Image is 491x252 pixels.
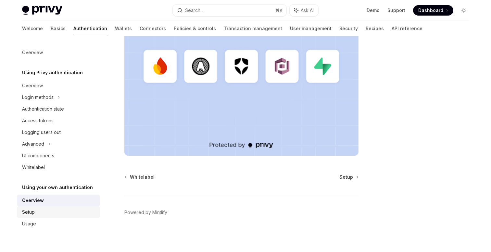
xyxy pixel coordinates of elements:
[22,117,54,125] div: Access tokens
[22,49,43,56] div: Overview
[22,105,64,113] div: Authentication state
[17,206,100,218] a: Setup
[387,7,405,14] a: Support
[22,69,83,77] h5: Using Privy authentication
[339,174,358,180] a: Setup
[22,21,43,36] a: Welcome
[73,21,107,36] a: Authentication
[418,7,443,14] span: Dashboard
[301,7,314,14] span: Ask AI
[125,174,155,180] a: Whitelabel
[22,128,61,136] div: Logging users out
[22,208,35,216] div: Setup
[22,220,36,228] div: Usage
[22,82,43,90] div: Overview
[290,5,318,16] button: Ask AI
[17,47,100,58] a: Overview
[276,8,283,13] span: ⌘ K
[367,7,380,14] a: Demo
[51,21,66,36] a: Basics
[173,5,286,16] button: Search...⌘K
[339,21,358,36] a: Security
[17,195,100,206] a: Overview
[22,140,44,148] div: Advanced
[22,197,44,204] div: Overview
[290,21,332,36] a: User management
[17,126,100,138] a: Logging users out
[17,150,100,162] a: UI components
[22,163,45,171] div: Whitelabel
[174,21,216,36] a: Policies & controls
[413,5,453,16] a: Dashboard
[22,152,54,160] div: UI components
[339,174,353,180] span: Setup
[17,218,100,230] a: Usage
[115,21,132,36] a: Wallets
[17,162,100,173] a: Whitelabel
[22,6,62,15] img: light logo
[17,115,100,126] a: Access tokens
[392,21,422,36] a: API reference
[185,6,203,14] div: Search...
[459,5,469,16] button: Toggle dark mode
[124,209,167,216] a: Powered by Mintlify
[140,21,166,36] a: Connectors
[366,21,384,36] a: Recipes
[22,184,93,191] h5: Using your own authentication
[17,80,100,91] a: Overview
[224,21,282,36] a: Transaction management
[22,93,54,101] div: Login methods
[130,174,155,180] span: Whitelabel
[17,103,100,115] a: Authentication state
